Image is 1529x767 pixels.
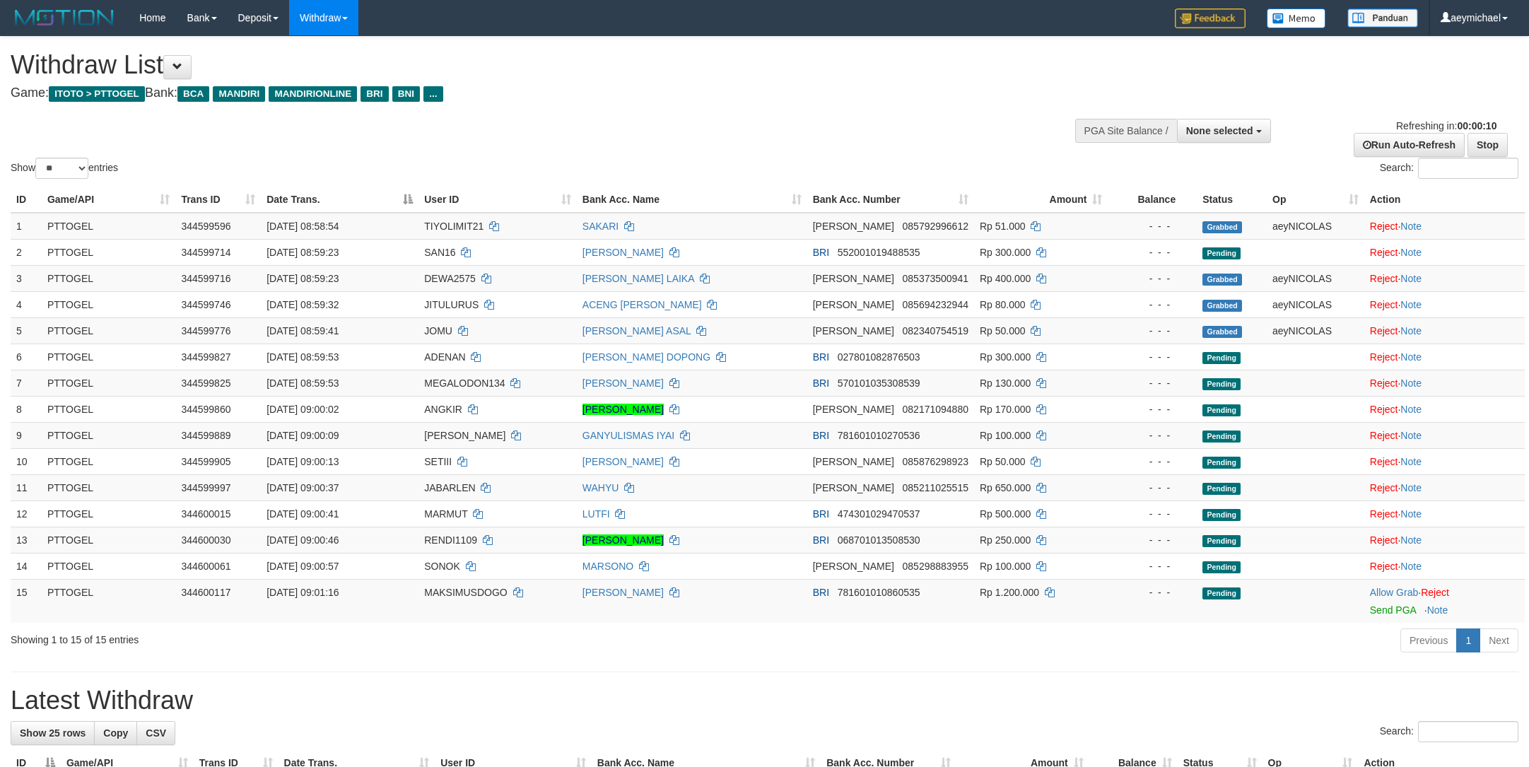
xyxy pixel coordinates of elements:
span: DEWA2575 [424,273,476,284]
span: [DATE] 09:00:46 [266,534,339,546]
td: 4 [11,291,42,317]
td: · [1364,422,1525,448]
td: 14 [11,553,42,579]
div: - - - [1113,533,1191,547]
span: [DATE] 08:59:23 [266,273,339,284]
span: Copy 570101035308539 to clipboard [838,377,920,389]
span: RENDI1109 [424,534,477,546]
a: ACENG [PERSON_NAME] [582,299,702,310]
td: PTTOGEL [42,370,175,396]
h4: Game: Bank: [11,86,1005,100]
td: 3 [11,265,42,291]
span: 344600015 [181,508,230,520]
a: [PERSON_NAME] [582,377,664,389]
div: - - - [1113,376,1191,390]
span: Grabbed [1202,221,1242,233]
a: Reject [1370,508,1398,520]
div: - - - [1113,481,1191,495]
span: ANGKIR [424,404,462,415]
a: [PERSON_NAME] DOPONG [582,351,710,363]
th: Trans ID: activate to sort column ascending [175,187,261,213]
div: - - - [1113,402,1191,416]
span: MANDIRI [213,86,265,102]
span: Grabbed [1202,300,1242,312]
span: [PERSON_NAME] [424,430,505,441]
th: Status [1197,187,1267,213]
button: None selected [1177,119,1271,143]
a: Note [1400,299,1422,310]
a: Reject [1370,325,1398,336]
span: Show 25 rows [20,727,86,739]
th: Amount: activate to sort column ascending [974,187,1108,213]
td: 6 [11,344,42,370]
span: MANDIRIONLINE [269,86,357,102]
td: 5 [11,317,42,344]
td: PTTOGEL [42,239,175,265]
th: Op: activate to sort column ascending [1267,187,1364,213]
td: 8 [11,396,42,422]
a: Send PGA [1370,604,1416,616]
a: Reject [1370,561,1398,572]
a: MARSONO [582,561,633,572]
td: 2 [11,239,42,265]
div: PGA Site Balance / [1075,119,1177,143]
span: 344600117 [181,587,230,598]
span: TIYOLIMIT21 [424,221,484,232]
span: [PERSON_NAME] [813,325,894,336]
td: PTTOGEL [42,265,175,291]
span: [PERSON_NAME] [813,404,894,415]
a: Previous [1400,628,1457,652]
a: Note [1400,534,1422,546]
span: Rp 80.000 [980,299,1026,310]
div: Showing 1 to 15 of 15 entries [11,627,626,647]
a: [PERSON_NAME] ASAL [582,325,691,336]
td: PTTOGEL [42,422,175,448]
td: PTTOGEL [42,396,175,422]
a: GANYULISMAS IYAI [582,430,674,441]
span: Pending [1202,404,1241,416]
span: BRI [813,534,829,546]
td: · [1364,317,1525,344]
td: · [1364,370,1525,396]
span: [DATE] 09:00:09 [266,430,339,441]
td: · [1364,396,1525,422]
span: ... [423,86,443,102]
div: - - - [1113,350,1191,364]
a: Reject [1370,404,1398,415]
span: 344599889 [181,430,230,441]
span: MARMUT [424,508,467,520]
td: · [1364,474,1525,500]
td: 13 [11,527,42,553]
a: LUTFI [582,508,610,520]
span: Rp 400.000 [980,273,1031,284]
span: SONOK [424,561,460,572]
span: ITOTO > PTTOGEL [49,86,145,102]
a: Note [1400,430,1422,441]
a: Note [1400,404,1422,415]
td: PTTOGEL [42,474,175,500]
span: Copy 085298883955 to clipboard [903,561,968,572]
label: Search: [1380,721,1518,742]
td: aeyNICOLAS [1267,265,1364,291]
span: Rp 300.000 [980,351,1031,363]
a: Note [1400,508,1422,520]
a: WAHYU [582,482,619,493]
div: - - - [1113,507,1191,521]
span: MAKSIMUSDOGO [424,587,507,598]
a: Show 25 rows [11,721,95,745]
span: Copy 082171094880 to clipboard [903,404,968,415]
a: Reject [1370,351,1398,363]
span: Pending [1202,247,1241,259]
span: Pending [1202,509,1241,521]
td: PTTOGEL [42,527,175,553]
span: ADENAN [424,351,465,363]
span: Rp 50.000 [980,325,1026,336]
td: · [1364,448,1525,474]
span: BCA [177,86,209,102]
td: · [1364,579,1525,623]
span: Pending [1202,378,1241,390]
span: Rp 650.000 [980,482,1031,493]
span: [DATE] 09:00:41 [266,508,339,520]
td: · [1364,213,1525,240]
th: Balance [1108,187,1197,213]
